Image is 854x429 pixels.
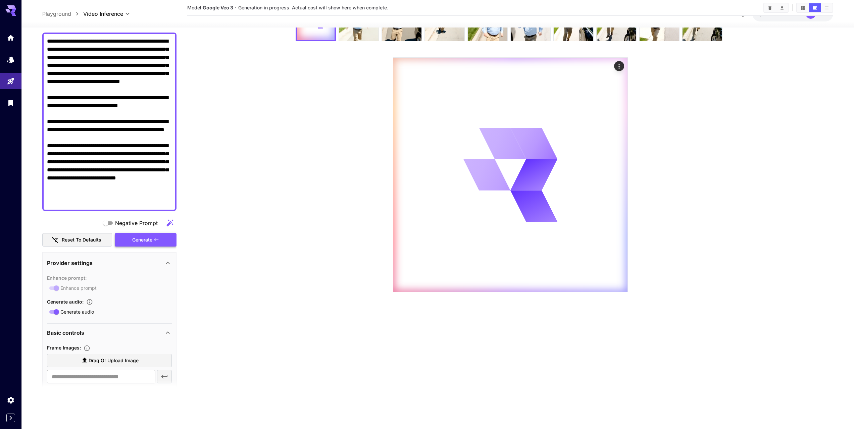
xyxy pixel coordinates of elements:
p: Basic controls [47,329,84,337]
span: Video Inference [83,10,123,18]
div: Playground [7,77,15,86]
span: Generate audio [60,308,94,315]
div: Settings [7,396,15,404]
span: Drag or upload image [89,357,139,365]
span: credits left [777,11,800,17]
button: Generate [115,233,177,247]
span: Frame Images : [47,345,81,351]
div: Library [7,99,15,107]
span: Generation in progress. Actual cost will show here when complete. [238,5,388,10]
span: Generate [132,236,152,244]
span: Model: [187,5,233,10]
button: Show media in video view [809,3,821,12]
button: Show media in list view [821,3,833,12]
button: Clear All [764,3,776,12]
div: Provider settings [47,255,172,271]
a: Playground [42,10,71,18]
span: Negative Prompt [115,219,158,227]
nav: breadcrumb [42,10,83,18]
p: · [235,4,237,12]
div: Clear AllDownload All [763,3,789,13]
span: $59.24 [759,11,777,17]
div: Actions [614,61,624,71]
button: Download All [776,3,788,12]
span: Generate audio : [47,299,84,305]
div: Show media in grid viewShow media in video viewShow media in list view [796,3,833,13]
div: Home [7,34,15,42]
label: Drag or upload image [47,354,172,368]
div: Models [7,55,15,64]
p: Provider settings [47,259,93,267]
b: Google Veo 3 [203,5,233,10]
div: Basic controls [47,325,172,341]
button: Upload frame images. [81,345,93,352]
button: Show media in grid view [797,3,809,12]
button: Expand sidebar [6,414,15,422]
button: Reset to defaults [42,233,112,247]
